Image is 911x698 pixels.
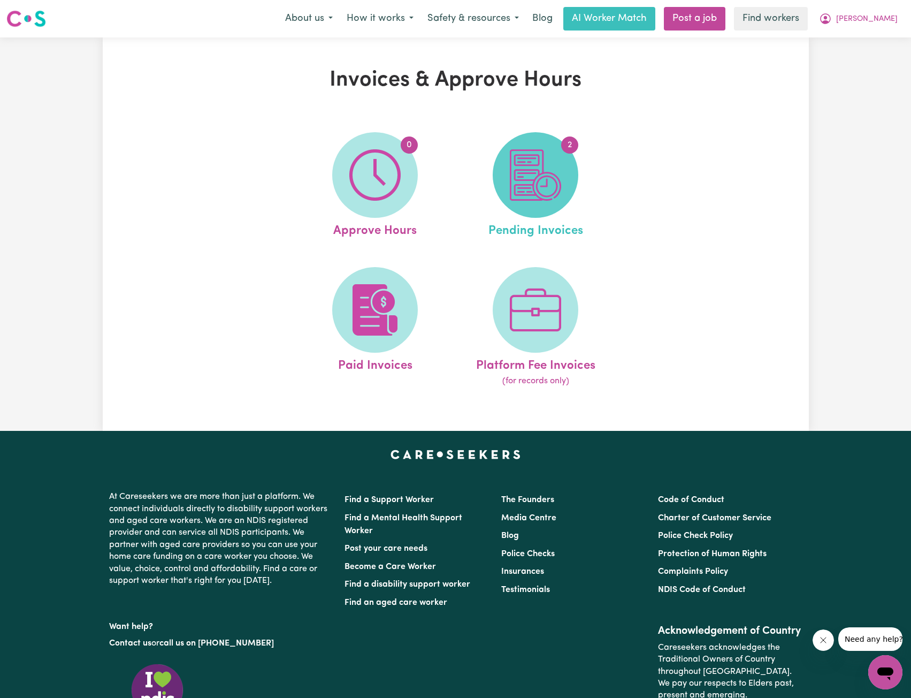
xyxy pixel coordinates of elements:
a: Platform Fee Invoices(for records only) [458,267,613,388]
a: The Founders [501,496,554,504]
span: (for records only) [502,375,569,388]
a: Paid Invoices [298,267,452,388]
a: Protection of Human Rights [658,550,767,558]
a: call us on [PHONE_NUMBER] [159,639,274,648]
button: How it works [340,7,420,30]
a: Careseekers logo [6,6,46,31]
a: Careseekers home page [391,450,520,459]
a: Post a job [664,7,725,31]
iframe: Button to launch messaging window [868,655,902,689]
p: Want help? [109,617,332,633]
span: Need any help? [6,7,65,16]
button: Safety & resources [420,7,526,30]
a: AI Worker Match [563,7,655,31]
span: 0 [401,136,418,154]
a: NDIS Code of Conduct [658,586,746,594]
p: or [109,633,332,654]
a: Pending Invoices [458,132,613,240]
a: Media Centre [501,514,556,522]
a: Insurances [501,567,544,576]
a: Police Checks [501,550,555,558]
span: Pending Invoices [488,218,583,240]
a: Approve Hours [298,132,452,240]
a: Find an aged care worker [345,598,447,607]
a: Find a Mental Health Support Worker [345,514,462,535]
span: Paid Invoices [338,353,412,375]
p: At Careseekers we are more than just a platform. We connect individuals directly to disability su... [109,487,332,591]
span: Approve Hours [333,218,417,240]
h1: Invoices & Approve Hours [227,67,685,93]
a: Blog [501,532,519,540]
a: Charter of Customer Service [658,514,771,522]
a: Find workers [734,7,808,31]
span: 2 [561,136,578,154]
a: Complaints Policy [658,567,728,576]
a: Become a Care Worker [345,563,436,571]
a: Police Check Policy [658,532,733,540]
a: Code of Conduct [658,496,724,504]
a: Post your care needs [345,544,427,553]
a: Contact us [109,639,151,648]
img: Careseekers logo [6,9,46,28]
button: About us [278,7,340,30]
span: Platform Fee Invoices [476,353,595,375]
iframe: Message from company [838,627,902,651]
iframe: Close message [813,629,834,651]
a: Find a disability support worker [345,580,470,589]
a: Testimonials [501,586,550,594]
span: [PERSON_NAME] [836,13,898,25]
h2: Acknowledgement of Country [658,625,802,638]
a: Blog [526,7,559,31]
a: Find a Support Worker [345,496,434,504]
button: My Account [812,7,905,30]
